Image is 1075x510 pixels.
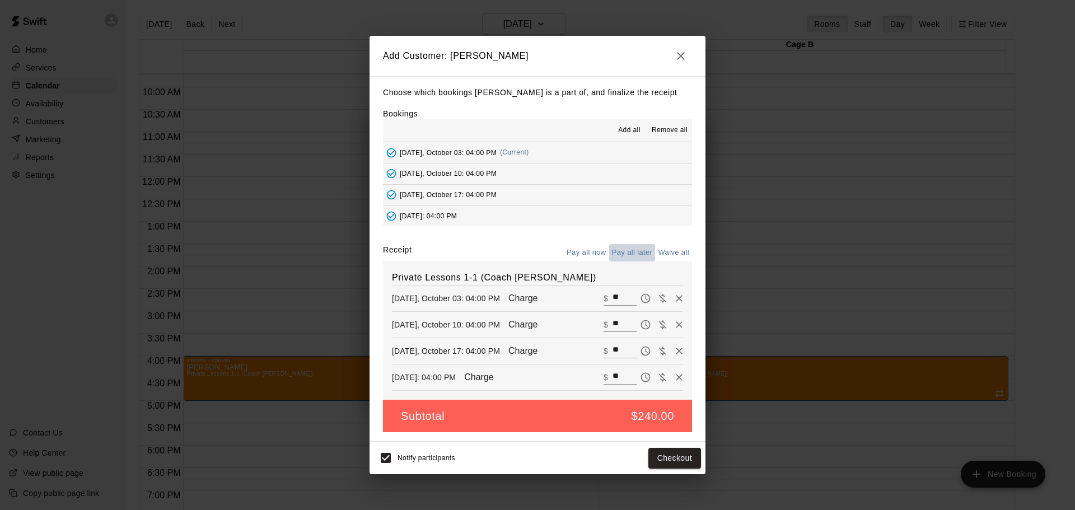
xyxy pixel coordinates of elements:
button: Add all [611,121,647,139]
h2: Add Customer: [PERSON_NAME] [370,36,705,76]
p: [DATE], October 10: 04:00 PM [392,319,500,330]
p: $ [604,319,608,330]
span: Waive payment [654,319,671,329]
p: $ [604,345,608,357]
button: Added - Collect Payment [383,186,400,203]
button: Added - Collect Payment[DATE]: 04:00 PM [383,205,692,226]
span: Notify participants [398,455,455,462]
span: Charge [504,346,542,355]
button: Remove [671,316,688,333]
p: $ [604,293,608,304]
p: [DATE]: 04:00 PM [392,372,456,383]
span: Waive payment [654,293,671,302]
h6: Private Lessons 1-1 (Coach [PERSON_NAME]) [392,270,683,285]
span: Remove all [652,125,688,136]
button: Added - Collect Payment [383,208,400,224]
span: Pay later [637,319,654,329]
button: Pay all now [564,244,609,261]
p: [DATE], October 03: 04:00 PM [392,293,500,304]
label: Bookings [383,109,418,118]
span: Charge [504,320,542,329]
span: (Current) [500,148,529,156]
span: Add all [618,125,641,136]
p: $ [604,372,608,383]
span: [DATE], October 03: 04:00 PM [400,148,497,156]
h5: $240.00 [632,409,675,424]
button: Remove [671,290,688,307]
button: Remove [671,343,688,359]
span: Pay later [637,345,654,355]
button: Added - Collect Payment [383,165,400,182]
span: Charge [460,372,498,382]
button: Checkout [648,448,701,469]
button: Added - Collect Payment[DATE], October 17: 04:00 PM [383,185,692,205]
button: Added - Collect Payment [383,144,400,161]
span: Waive payment [654,345,671,355]
label: Receipt [383,244,412,261]
p: Choose which bookings [PERSON_NAME] is a part of, and finalize the receipt [383,86,692,100]
span: Waive payment [654,372,671,381]
button: Pay all later [609,244,656,261]
span: [DATE]: 04:00 PM [400,212,457,219]
button: Added - Collect Payment[DATE], October 03: 04:00 PM(Current) [383,142,692,163]
h5: Subtotal [401,409,445,424]
span: Charge [504,293,542,303]
button: Waive all [655,244,692,261]
p: [DATE], October 17: 04:00 PM [392,345,500,357]
button: Added - Collect Payment[DATE], October 10: 04:00 PM [383,163,692,184]
span: Pay later [637,372,654,381]
button: Remove all [647,121,692,139]
button: Remove [671,369,688,386]
span: Pay later [637,293,654,302]
span: [DATE], October 10: 04:00 PM [400,170,497,177]
span: [DATE], October 17: 04:00 PM [400,190,497,198]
